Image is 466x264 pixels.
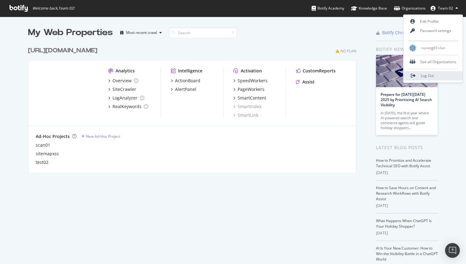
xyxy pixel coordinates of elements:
a: LogAnalyzer [108,95,144,101]
a: SmartIndex [233,104,261,110]
div: Intelligence [178,68,202,74]
div: Knowledge Base [351,5,387,11]
span: Log Out [421,73,434,78]
div: Most recent crawl [126,31,157,35]
a: Assist [296,79,315,85]
a: Log Out [403,71,463,80]
div: Ad-Hoc Projects [36,133,70,140]
a: PageWorkers [233,86,264,92]
div: New Ad-Hoc Project [86,134,120,139]
button: Team 02 [426,3,463,13]
a: New Ad-Hoc Project [81,134,120,139]
div: Open Intercom Messenger [445,243,460,258]
div: [DATE] [376,230,438,236]
a: Botify Chrome Plugin [376,30,426,36]
a: Edit Profile [403,17,463,26]
span: <u>org01</u> [421,45,445,51]
div: Analytics [116,68,135,74]
div: No Plan [341,48,356,54]
div: SmartContent [238,95,266,101]
div: CustomReports [303,68,336,74]
img: Prepare for Black Friday 2025 by Prioritizing AI Search Visibility [376,55,438,87]
img: <u>org01</u> [409,44,416,52]
a: AlertPanel [171,86,196,92]
div: See all Organizations [403,57,463,67]
div: Organizations [394,5,426,11]
a: SpeedWorkers [233,78,268,84]
div: PageWorkers [238,86,264,92]
a: Prepare for [DATE][DATE] 2025 by Prioritizing AI Search Visibility [381,92,432,108]
input: Search [169,27,237,38]
a: test02 [36,159,48,165]
div: Botify Chrome Plugin [382,30,426,36]
div: LogAnalyzer [112,95,137,101]
a: What Happens When ChatGPT Is Your Holiday Shopper? [376,218,432,229]
a: Password settings [403,26,463,35]
a: RealKeywords [108,104,148,110]
span: Welcome back, Team 02 ! [32,6,74,11]
a: ActionBoard [171,78,200,84]
a: SmartLink [233,112,258,118]
div: My Web Properties [28,26,113,39]
a: Overview [108,78,138,84]
div: Botify news [376,46,438,53]
button: Most recent crawl [118,28,164,38]
div: Botify Academy [312,5,344,11]
span: Team 02 [438,6,453,11]
div: grid [28,39,361,173]
a: SiteCrawler [108,86,136,92]
a: sitemapxss [36,151,59,157]
div: [DATE] [376,170,438,176]
div: Overview [112,78,132,84]
a: CustomReports [296,68,336,74]
div: RealKeywords [112,104,141,110]
a: AI Is Your New Customer: How to Win the Visibility Battle in a ChatGPT World [376,246,438,262]
div: ActionBoard [175,78,200,84]
div: [DATE] [376,203,438,209]
div: Latest Blog Posts [376,144,438,151]
div: In [DATE], the first year where AI-powered search and commerce agents will guide holiday shoppers… [381,111,433,130]
div: Assist [302,79,315,85]
a: How to Save Hours on Content and Research Workflows with Botify Assist [376,185,436,201]
a: scan01 [36,142,50,148]
div: SiteCrawler [112,86,136,92]
div: [URL][DOMAIN_NAME] [28,46,97,55]
a: SmartContent [233,95,266,101]
a: How to Prioritize and Accelerate Technical SEO with Botify Assist [376,158,431,169]
div: SpeedWorkers [238,78,268,84]
a: [URL][DOMAIN_NAME] [28,46,100,55]
div: Activation [241,68,262,74]
div: AlertPanel [175,86,196,92]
